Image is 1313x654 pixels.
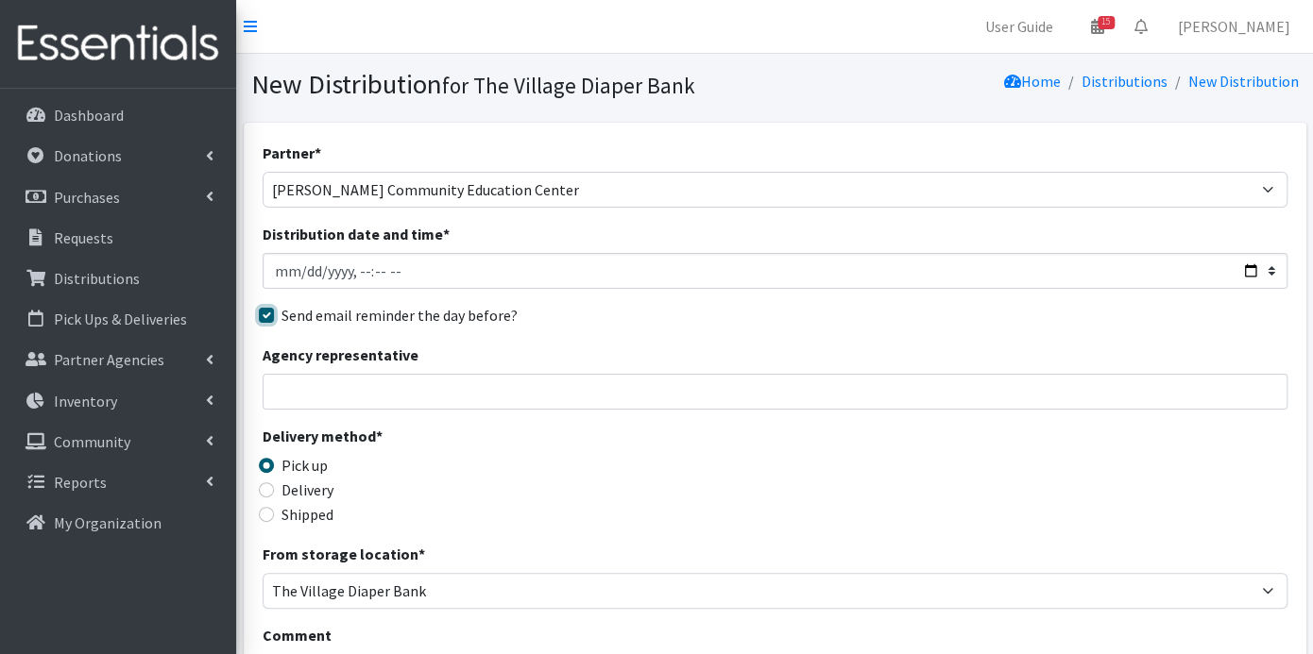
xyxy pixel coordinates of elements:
[8,341,229,378] a: Partner Agencies
[54,269,140,288] p: Distributions
[1082,72,1168,91] a: Distributions
[970,8,1068,45] a: User Guide
[8,423,229,461] a: Community
[8,382,229,420] a: Inventory
[418,545,425,563] abbr: required
[376,427,383,445] abbr: required
[54,392,117,411] p: Inventory
[54,310,187,328] p: Pick Ups & Deliveries
[8,504,229,542] a: My Organization
[1163,8,1305,45] a: [PERSON_NAME]
[281,304,518,327] label: Send email reminder the day before?
[54,188,120,207] p: Purchases
[1076,8,1119,45] a: 15
[54,228,113,247] p: Requests
[263,223,450,245] label: Distribution date and time
[8,137,229,175] a: Donations
[8,300,229,338] a: Pick Ups & Deliveries
[54,106,124,125] p: Dashboard
[263,142,321,164] label: Partner
[54,432,130,451] p: Community
[263,624,332,646] label: Comment
[263,344,418,366] label: Agency representative
[315,143,321,162] abbr: required
[443,225,450,243] abbr: required
[54,350,164,369] p: Partner Agencies
[8,96,229,134] a: Dashboard
[281,454,328,477] label: Pick up
[8,219,229,257] a: Requests
[8,12,229,75] img: HumanEssentials
[8,463,229,501] a: Reports
[8,178,229,216] a: Purchases
[8,260,229,297] a: Distributions
[1188,72,1299,91] a: New Distribution
[54,146,122,165] p: Donations
[281,478,333,501] label: Delivery
[54,473,107,492] p: Reports
[1004,72,1061,91] a: Home
[54,513,162,532] p: My Organization
[263,425,519,454] legend: Delivery method
[442,72,695,99] small: for The Village Diaper Bank
[251,68,768,101] h1: New Distribution
[263,543,425,565] label: From storage location
[281,503,333,526] label: Shipped
[1098,16,1115,29] span: 15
